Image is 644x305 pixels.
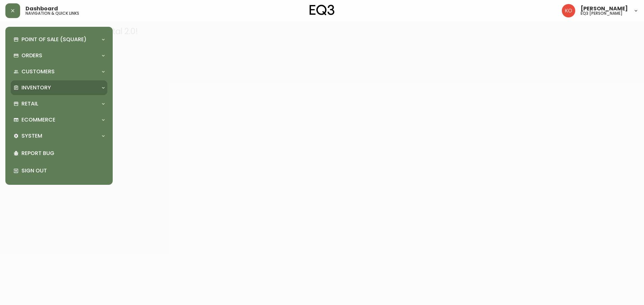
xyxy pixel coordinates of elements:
[21,132,42,140] p: System
[11,32,107,47] div: Point of Sale (Square)
[21,167,105,174] p: Sign Out
[11,145,107,162] div: Report Bug
[581,11,623,15] h5: eq3 [PERSON_NAME]
[11,64,107,79] div: Customers
[21,116,55,124] p: Ecommerce
[562,4,575,17] img: 9beb5e5239b23ed26e0d832b1b8f6f2a
[310,5,334,15] img: logo
[11,48,107,63] div: Orders
[21,100,38,107] p: Retail
[11,80,107,95] div: Inventory
[11,112,107,127] div: Ecommerce
[25,11,79,15] h5: navigation & quick links
[21,36,87,43] p: Point of Sale (Square)
[581,6,628,11] span: [PERSON_NAME]
[11,162,107,179] div: Sign Out
[21,68,55,75] p: Customers
[11,96,107,111] div: Retail
[21,150,105,157] p: Report Bug
[21,52,42,59] p: Orders
[21,84,51,91] p: Inventory
[11,129,107,143] div: System
[25,6,58,11] span: Dashboard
